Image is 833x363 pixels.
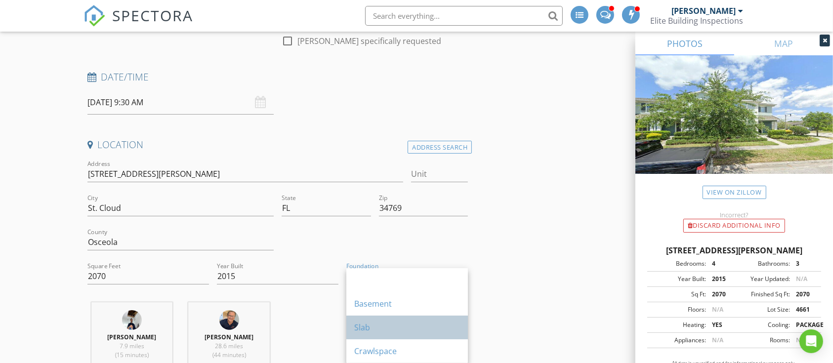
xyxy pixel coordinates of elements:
[650,305,706,314] div: Floors:
[112,5,193,26] span: SPECTORA
[790,305,818,314] div: 4661
[706,275,734,283] div: 2015
[734,305,790,314] div: Lot Size:
[354,298,460,310] div: Basement
[790,290,818,299] div: 2070
[650,275,706,283] div: Year Built:
[115,351,149,359] span: (15 minutes)
[87,138,468,151] h4: Location
[107,333,156,341] strong: [PERSON_NAME]
[408,141,472,154] div: Address Search
[734,321,790,329] div: Cooling:
[219,310,239,330] img: action_shot_2.jpg
[799,329,823,353] div: Open Intercom Messenger
[796,336,807,344] span: N/A
[212,351,246,359] span: (44 minutes)
[205,333,253,341] strong: [PERSON_NAME]
[650,290,706,299] div: Sq Ft:
[87,71,468,83] h4: Date/Time
[703,186,766,199] a: View on Zillow
[83,5,105,27] img: The Best Home Inspection Software - Spectora
[706,290,734,299] div: 2070
[365,6,563,26] input: Search everything...
[790,259,818,268] div: 3
[790,321,818,329] div: PACKAGE
[354,322,460,333] div: Slab
[635,55,833,198] img: streetview
[734,259,790,268] div: Bathrooms:
[650,259,706,268] div: Bedrooms:
[712,305,723,314] span: N/A
[712,336,723,344] span: N/A
[671,6,736,16] div: [PERSON_NAME]
[83,13,193,34] a: SPECTORA
[650,16,743,26] div: Elite Building Inspections
[650,321,706,329] div: Heating:
[87,90,274,115] input: Select date
[734,290,790,299] div: Finished Sq Ft:
[297,36,441,46] label: [PERSON_NAME] specifically requested
[796,275,807,283] span: N/A
[706,321,734,329] div: YES
[650,336,706,345] div: Appliances:
[635,32,734,55] a: PHOTOS
[635,211,833,219] div: Incorrect?
[215,342,243,350] span: 28.6 miles
[122,310,142,330] img: 449c47976f244a14a2a42ff3df556231.jpeg
[734,336,790,345] div: Rooms:
[734,32,833,55] a: MAP
[683,219,785,233] div: Discard Additional info
[734,275,790,283] div: Year Updated:
[647,244,821,256] div: [STREET_ADDRESS][PERSON_NAME]
[706,259,734,268] div: 4
[354,345,460,357] div: Crawlspace
[120,342,144,350] span: 7.9 miles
